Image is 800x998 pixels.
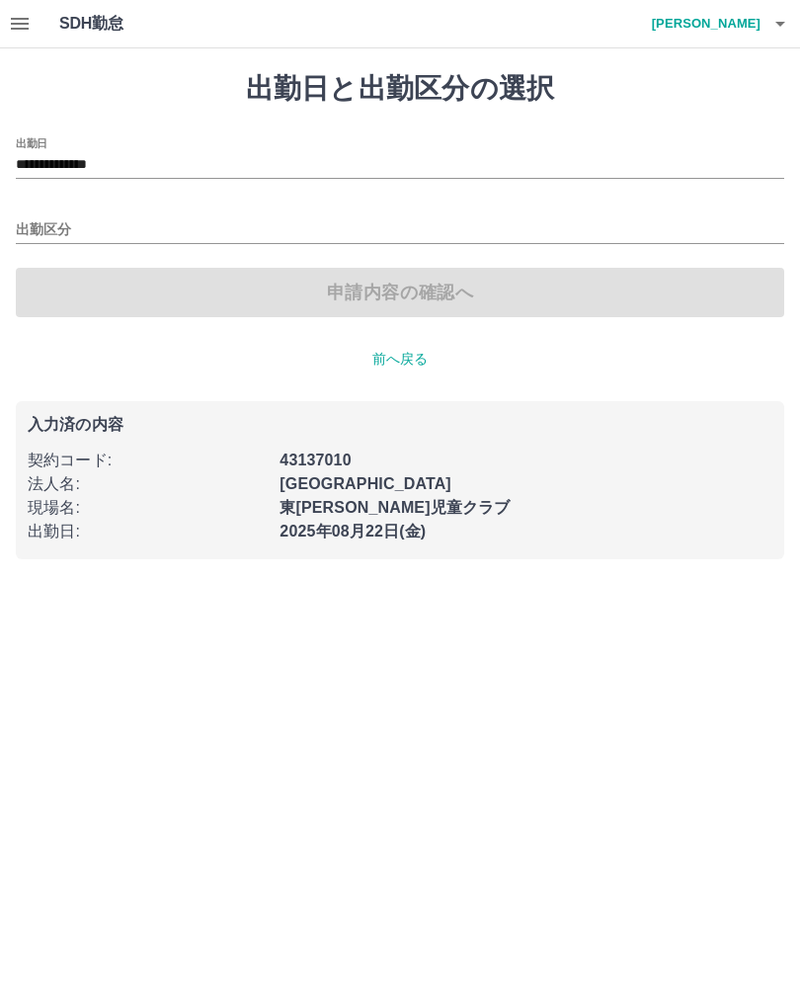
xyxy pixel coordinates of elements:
b: [GEOGRAPHIC_DATA] [280,475,451,492]
p: 入力済の内容 [28,417,772,433]
p: 現場名 : [28,496,268,520]
b: 東[PERSON_NAME]児童クラブ [280,499,510,516]
h1: 出勤日と出勤区分の選択 [16,72,784,106]
b: 2025年08月22日(金) [280,523,426,540]
label: 出勤日 [16,135,47,150]
p: 出勤日 : [28,520,268,543]
p: 契約コード : [28,449,268,472]
b: 43137010 [280,452,351,468]
p: 前へ戻る [16,349,784,370]
p: 法人名 : [28,472,268,496]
